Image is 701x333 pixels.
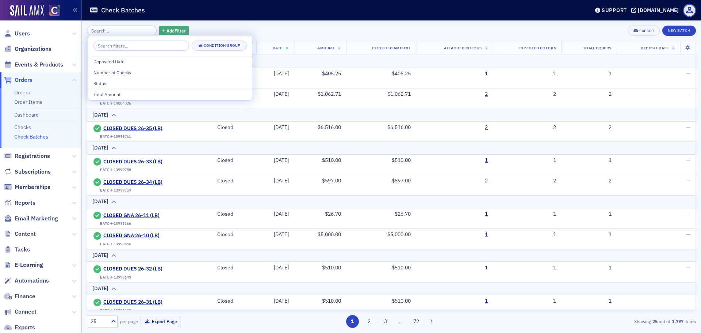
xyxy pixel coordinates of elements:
[92,111,108,119] div: [DATE]
[485,265,488,271] a: 1
[4,199,35,207] a: Reports
[100,101,131,106] div: BATCH-14004036
[686,231,690,238] span: —
[4,230,36,238] a: Content
[498,157,556,164] div: 1
[100,275,131,280] div: BATCH-13999649
[322,70,341,77] span: $405.25
[166,27,186,34] span: Add Filter
[686,298,690,304] span: —
[15,152,50,160] span: Registrations
[4,292,35,300] a: Finance
[498,318,696,325] div: Showing out of items
[15,45,51,53] span: Organizations
[387,231,411,238] span: $5,000.00
[100,167,131,172] div: BATCH-13999758
[638,7,679,14] div: [DOMAIN_NAME]
[392,177,411,184] span: $597.00
[217,298,251,304] div: Closed
[92,144,108,152] div: [DATE]
[498,71,556,77] div: 1
[363,315,375,328] button: 2
[566,124,612,131] div: 2
[192,41,247,51] button: Condition Group
[387,124,411,130] span: $6,516.00
[15,30,30,38] span: Users
[100,242,131,246] div: BATCH-13999650
[639,29,654,33] div: Export
[274,157,289,163] span: [DATE]
[87,26,157,36] input: Search…
[15,168,51,176] span: Subscriptions
[485,178,488,184] a: 2
[4,277,49,285] a: Automations
[583,45,612,50] span: Total Orders
[396,318,406,325] span: …
[387,91,411,97] span: $1,062.71
[14,111,39,118] a: Dashboard
[88,89,252,100] button: Total Amount
[92,251,108,259] div: [DATE]
[91,318,107,325] div: 25
[686,157,690,163] span: —
[392,264,411,271] span: $510.00
[318,91,341,97] span: $1,062.71
[641,45,669,50] span: Deposit Date
[217,157,251,164] div: Closed
[670,318,685,325] strong: 1,797
[4,246,30,254] a: Tasks
[628,26,660,36] button: Export
[49,5,60,16] img: SailAMX
[4,76,32,84] a: Orders
[498,231,556,238] div: 1
[274,177,289,184] span: [DATE]
[88,78,252,89] button: Status
[317,45,334,50] span: Amount
[318,124,341,130] span: $6,516.00
[4,215,58,223] a: Email Marketing
[4,168,51,176] a: Subscriptions
[485,157,488,164] a: 1
[602,7,627,14] div: Support
[103,299,170,306] a: CLOSED DUES 26-31 (LB)
[274,70,289,77] span: [DATE]
[274,264,289,271] span: [DATE]
[14,124,31,130] a: Checks
[322,157,341,163] span: $510.00
[103,179,170,186] span: CLOSED DUES 26-34 (LB)
[14,89,30,96] a: Orders
[392,157,411,163] span: $510.00
[485,298,488,304] a: 1
[15,246,30,254] span: Tasks
[322,264,341,271] span: $510.00
[498,211,556,217] div: 1
[92,198,108,205] div: [DATE]
[322,298,341,304] span: $510.00
[392,298,411,304] span: $510.00
[662,26,696,36] button: New Batch
[93,58,247,65] div: Deposited Date
[103,159,170,165] a: CLOSED DUES 26-33 (LB)
[651,318,659,325] strong: 25
[15,76,32,84] span: Orders
[15,183,50,191] span: Memberships
[217,178,251,184] div: Closed
[10,5,44,17] img: SailAMX
[15,215,58,223] span: Email Marketing
[395,211,411,217] span: $26.70
[686,124,690,130] span: —
[566,231,612,238] div: 1
[4,61,63,69] a: Events & Products
[274,211,289,217] span: [DATE]
[15,230,36,238] span: Content
[93,69,247,76] div: Number of Checks
[100,188,131,193] div: BATCH-13999759
[485,124,488,131] a: 2
[15,292,35,300] span: Finance
[4,261,43,269] a: E-Learning
[683,4,696,17] span: Profile
[566,265,612,271] div: 1
[100,221,131,226] div: BATCH-13999666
